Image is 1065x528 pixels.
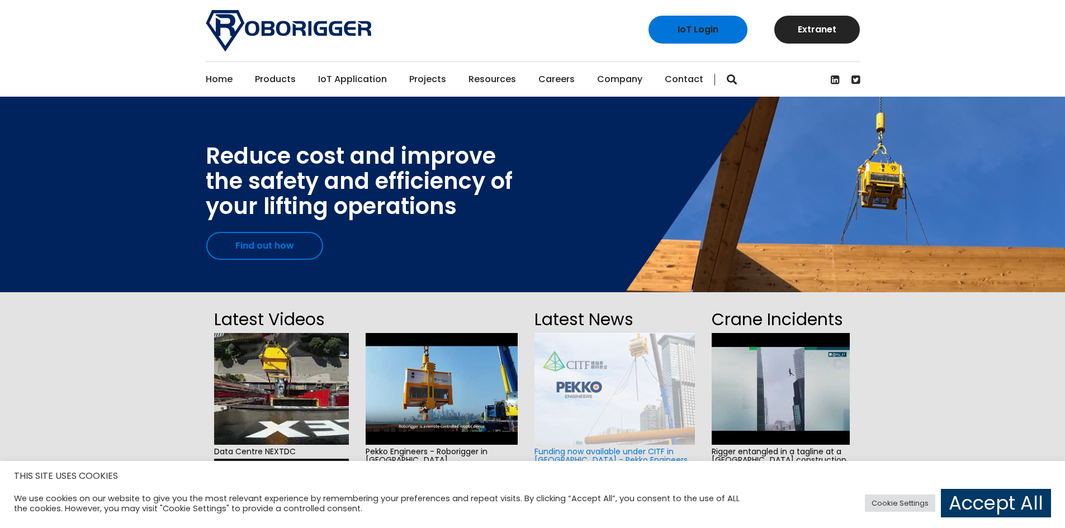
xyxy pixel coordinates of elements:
a: Accept All [941,489,1051,517]
a: Cookie Settings [865,494,935,512]
a: Extranet [774,16,860,44]
a: Resources [468,62,516,97]
a: Products [255,62,296,97]
img: Roborigger [206,10,371,51]
span: Rigger entangled in a tagline at a [GEOGRAPHIC_DATA] construction site [712,445,850,476]
a: Careers [538,62,575,97]
div: Reduce cost and improve the safety and efficiency of your lifting operations [206,144,513,219]
img: hqdefault.jpg [712,333,850,445]
img: hqdefault.jpg [214,333,349,445]
img: hqdefault.jpg [366,333,518,445]
h2: Crane Incidents [712,306,850,333]
h2: Latest News [534,306,694,333]
h5: THIS SITE USES COOKIES [14,469,1051,483]
span: Pekko Engineers - Roborigger in [GEOGRAPHIC_DATA] [366,445,518,468]
a: Projects [409,62,446,97]
a: Home [206,62,233,97]
div: We use cookies on our website to give you the most relevant experience by remembering your prefer... [14,493,740,513]
a: IoT Login [649,16,747,44]
a: Contact [665,62,703,97]
h2: Latest Videos [214,306,349,333]
a: Company [597,62,642,97]
a: IoT Application [318,62,387,97]
a: Funding now available under CITF in [GEOGRAPHIC_DATA] - Pekko Engineers [534,446,688,465]
span: Data Centre NEXTDC [214,445,349,459]
a: Find out how [206,232,323,260]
